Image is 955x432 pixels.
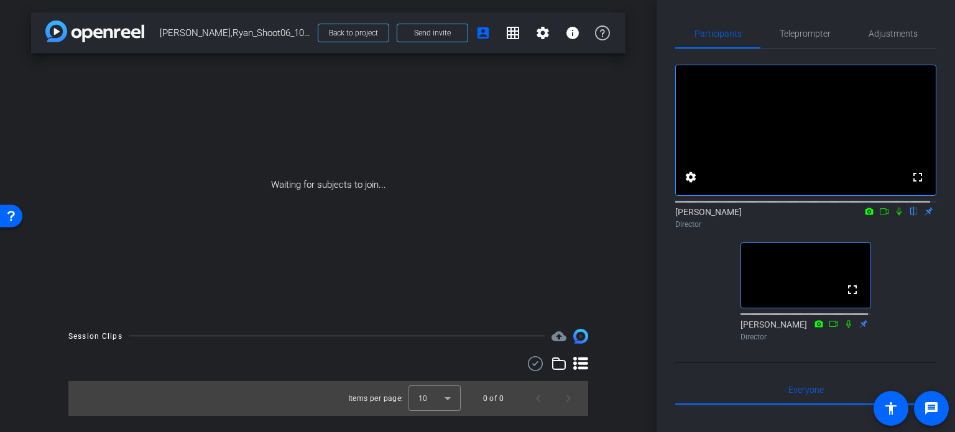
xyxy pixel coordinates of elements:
div: Items per page: [348,392,404,405]
mat-icon: grid_on [505,25,520,40]
mat-icon: cloud_upload [551,329,566,344]
mat-icon: settings [535,25,550,40]
mat-icon: flip [907,205,921,216]
mat-icon: account_box [476,25,491,40]
span: Adjustments [869,29,918,38]
span: Everyone [788,385,824,394]
span: Teleprompter [780,29,831,38]
span: Destinations for your clips [551,329,566,344]
div: Waiting for subjects to join... [31,53,625,316]
button: Previous page [524,384,553,413]
button: Send invite [397,24,468,42]
div: 0 of 0 [483,392,504,405]
span: [PERSON_NAME],Ryan_Shoot06_10022025 [160,21,310,45]
div: Session Clips [68,330,122,342]
mat-icon: fullscreen [845,282,860,297]
button: Next page [553,384,583,413]
img: app-logo [45,21,144,42]
div: Director [740,331,871,342]
button: Back to project [318,24,389,42]
mat-icon: message [924,401,939,416]
div: Director [675,219,936,230]
mat-icon: info [565,25,580,40]
mat-icon: fullscreen [910,170,925,185]
span: Participants [694,29,742,38]
mat-icon: accessibility [883,401,898,416]
div: [PERSON_NAME] [675,206,936,230]
span: Back to project [329,29,378,37]
span: Send invite [414,28,451,38]
mat-icon: settings [683,170,698,185]
div: [PERSON_NAME] [740,318,871,342]
img: Session clips [573,329,588,344]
